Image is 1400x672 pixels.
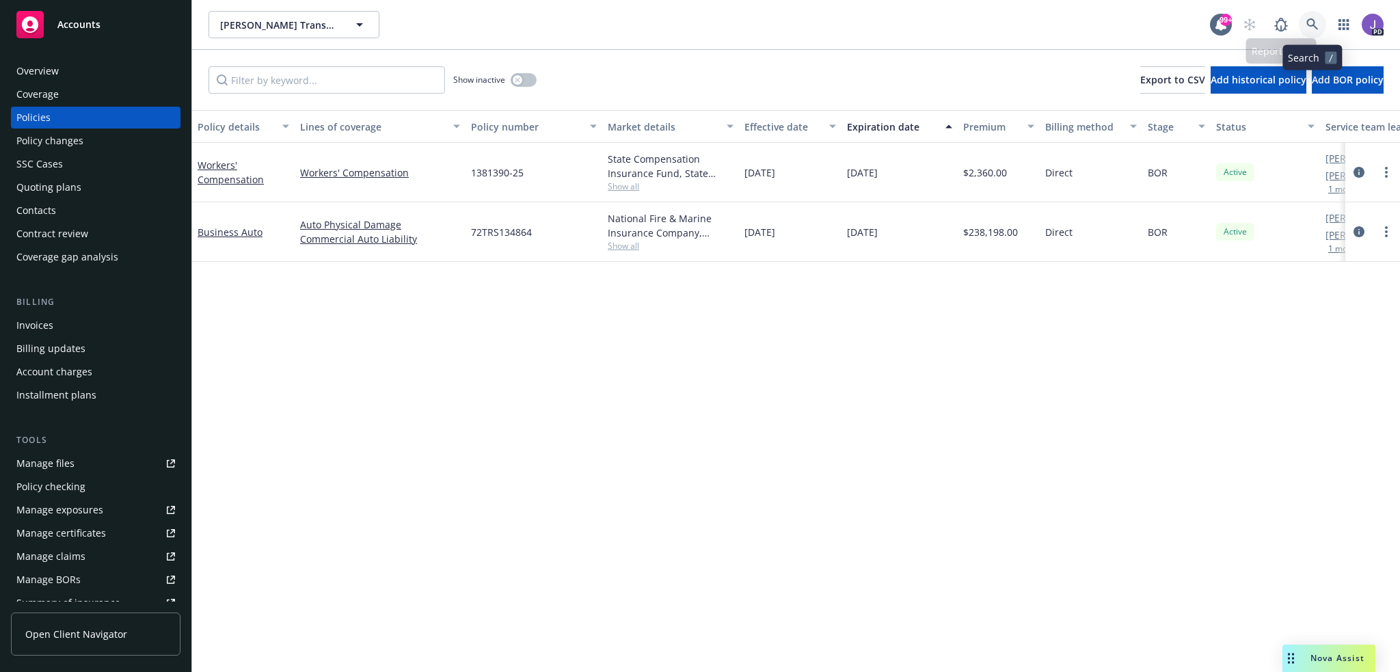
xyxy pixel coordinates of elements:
a: circleInformation [1351,224,1367,240]
div: Installment plans [16,384,96,406]
div: Market details [608,120,718,134]
a: Accounts [11,5,180,44]
span: Direct [1045,225,1073,239]
button: Add historical policy [1211,66,1306,94]
span: [DATE] [744,225,775,239]
a: Policies [11,107,180,129]
button: Lines of coverage [295,110,466,143]
button: Policy details [192,110,295,143]
div: State Compensation Insurance Fund, State Compensation Insurance Fund (SCIF) [608,152,733,180]
a: Workers' Compensation [300,165,460,180]
button: [PERSON_NAME] Transportation, Inc. [208,11,379,38]
div: 99+ [1220,14,1232,26]
button: Add BOR policy [1312,66,1384,94]
div: Invoices [16,314,53,336]
div: Premium [963,120,1019,134]
div: Coverage [16,83,59,105]
button: Premium [958,110,1040,143]
div: Contract review [16,223,88,245]
a: Auto Physical Damage [300,217,460,232]
a: Contract review [11,223,180,245]
span: [DATE] [744,165,775,180]
div: Manage claims [16,546,85,567]
div: Manage certificates [16,522,106,544]
span: Show all [608,180,733,192]
input: Filter by keyword... [208,66,445,94]
div: Manage files [16,453,75,474]
span: Direct [1045,165,1073,180]
button: 1 more [1328,185,1356,193]
div: Coverage gap analysis [16,246,118,268]
span: Nova Assist [1310,652,1364,664]
button: Expiration date [842,110,958,143]
div: Overview [16,60,59,82]
div: Quoting plans [16,176,81,198]
span: BOR [1148,225,1168,239]
div: Status [1216,120,1300,134]
div: Policy checking [16,476,85,498]
span: Add historical policy [1211,73,1306,86]
span: BOR [1148,165,1168,180]
span: Open Client Navigator [25,627,127,641]
div: SSC Cases [16,153,63,175]
a: circleInformation [1351,164,1367,180]
span: Show all [608,240,733,252]
a: Manage exposures [11,499,180,521]
span: 1381390-25 [471,165,524,180]
a: SSC Cases [11,153,180,175]
button: Stage [1142,110,1211,143]
a: Manage files [11,453,180,474]
div: Summary of insurance [16,592,120,614]
button: Market details [602,110,739,143]
span: $238,198.00 [963,225,1018,239]
button: 1 more [1328,245,1356,253]
button: Policy number [466,110,602,143]
a: Report a Bug [1267,11,1295,38]
a: Account charges [11,361,180,383]
a: Quoting plans [11,176,180,198]
a: Manage BORs [11,569,180,591]
div: Stage [1148,120,1190,134]
span: $2,360.00 [963,165,1007,180]
a: Installment plans [11,384,180,406]
span: [DATE] [847,225,878,239]
div: Tools [11,433,180,447]
a: Workers' Compensation [198,159,264,186]
div: Policies [16,107,51,129]
div: Manage exposures [16,499,103,521]
a: Invoices [11,314,180,336]
div: Account charges [16,361,92,383]
a: Coverage [11,83,180,105]
span: Active [1222,226,1249,238]
a: more [1378,224,1395,240]
div: Effective date [744,120,821,134]
button: Billing method [1040,110,1142,143]
a: Overview [11,60,180,82]
a: Contacts [11,200,180,221]
div: National Fire & Marine Insurance Company, Berkshire Hathaway Specialty Insurance, Risk Placement ... [608,211,733,240]
div: Drag to move [1282,645,1300,672]
div: Lines of coverage [300,120,445,134]
span: 72TRS134864 [471,225,532,239]
div: Billing [11,295,180,309]
a: Policy changes [11,130,180,152]
a: more [1378,164,1395,180]
span: Accounts [57,19,100,30]
div: Policy details [198,120,274,134]
a: Commercial Auto Liability [300,232,460,246]
a: Summary of insurance [11,592,180,614]
button: Nova Assist [1282,645,1375,672]
div: Billing updates [16,338,85,360]
span: [DATE] [847,165,878,180]
a: Coverage gap analysis [11,246,180,268]
a: Billing updates [11,338,180,360]
button: Effective date [739,110,842,143]
div: Contacts [16,200,56,221]
a: Switch app [1330,11,1358,38]
span: Active [1222,166,1249,178]
a: Business Auto [198,226,262,239]
img: photo [1362,14,1384,36]
button: Export to CSV [1140,66,1205,94]
div: Policy number [471,120,582,134]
